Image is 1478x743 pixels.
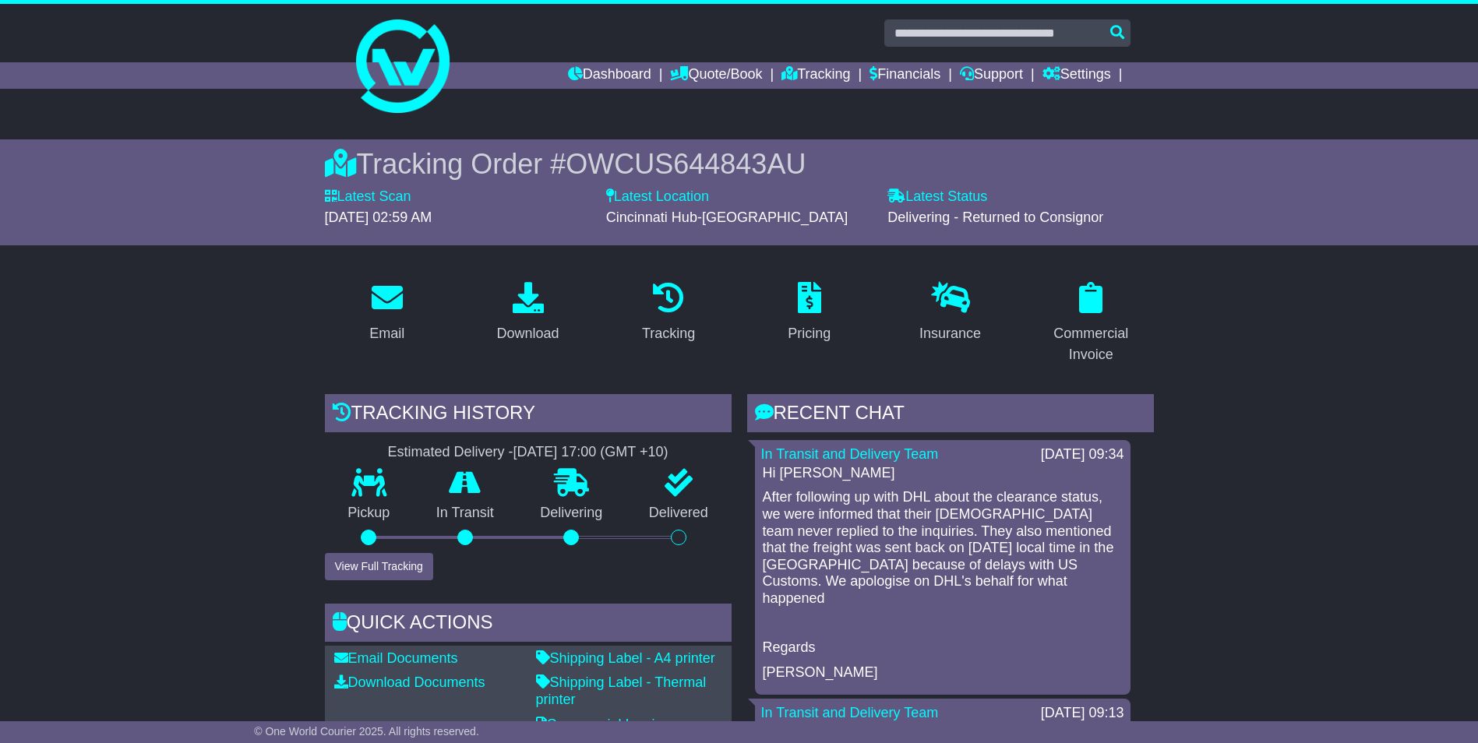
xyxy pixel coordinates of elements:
[788,323,831,344] div: Pricing
[325,505,414,522] p: Pickup
[568,62,651,89] a: Dashboard
[606,188,709,206] label: Latest Location
[325,444,732,461] div: Estimated Delivery -
[606,210,848,225] span: Cincinnati Hub-[GEOGRAPHIC_DATA]
[960,62,1023,89] a: Support
[763,664,1123,681] p: [PERSON_NAME]
[334,650,458,666] a: Email Documents
[359,276,414,350] a: Email
[334,674,485,690] a: Download Documents
[536,650,715,666] a: Shipping Label - A4 printer
[642,323,695,344] div: Tracking
[325,147,1154,181] div: Tracking Order #
[763,489,1123,607] p: After following up with DHL about the clearance status, we were informed that their [DEMOGRAPHIC_...
[763,465,1123,482] p: Hi [PERSON_NAME]
[870,62,940,89] a: Financials
[909,276,991,350] a: Insurance
[887,188,987,206] label: Latest Status
[325,210,432,225] span: [DATE] 02:59 AM
[632,276,705,350] a: Tracking
[413,505,517,522] p: In Transit
[513,444,668,461] div: [DATE] 17:00 (GMT +10)
[325,553,433,580] button: View Full Tracking
[486,276,569,350] a: Download
[763,639,1123,657] p: Regards
[1041,446,1124,463] div: [DATE] 09:34
[626,505,732,522] p: Delivered
[761,446,939,462] a: In Transit and Delivery Team
[778,276,841,350] a: Pricing
[1042,62,1111,89] a: Settings
[369,323,404,344] div: Email
[919,323,981,344] div: Insurance
[781,62,850,89] a: Tracking
[1041,705,1124,722] div: [DATE] 09:13
[536,717,670,732] a: Commercial Invoice
[1028,276,1154,371] a: Commercial Invoice
[747,394,1154,436] div: RECENT CHAT
[536,674,707,707] a: Shipping Label - Thermal printer
[325,604,732,646] div: Quick Actions
[761,705,939,720] a: In Transit and Delivery Team
[670,62,762,89] a: Quote/Book
[254,725,479,738] span: © One World Courier 2025. All rights reserved.
[517,505,626,522] p: Delivering
[887,210,1103,225] span: Delivering - Returned to Consignor
[325,188,411,206] label: Latest Scan
[496,323,559,344] div: Download
[566,148,806,180] span: OWCUS644843AU
[1039,323,1144,365] div: Commercial Invoice
[325,394,732,436] div: Tracking history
